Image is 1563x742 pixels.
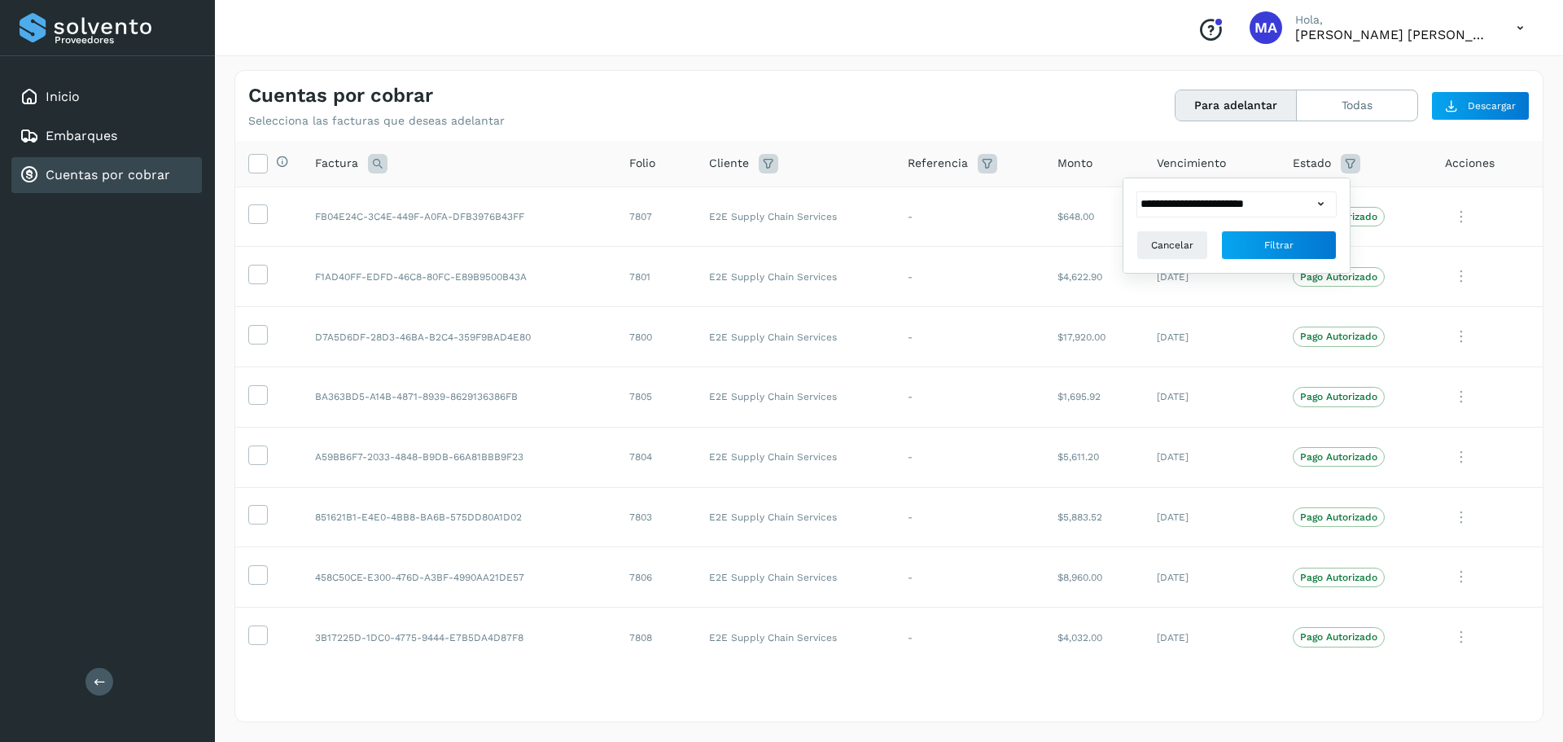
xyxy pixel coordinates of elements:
[1144,427,1280,487] td: [DATE]
[1295,27,1491,42] p: MIGUEL ANGEL HERRERA BATRES
[895,307,1044,367] td: -
[1300,572,1377,583] p: Pago Autorizado
[1044,187,1144,247] td: $648.00
[1300,631,1377,643] p: Pago Autorizado
[895,427,1044,487] td: -
[315,155,358,172] span: Factura
[616,307,696,367] td: 7800
[709,155,749,172] span: Cliente
[895,187,1044,247] td: -
[1300,391,1377,402] p: Pago Autorizado
[696,247,895,307] td: E2E Supply Chain Services
[302,487,616,547] td: 851621B1-E4E0-4BB8-BA6B-575DD80A1D02
[895,247,1044,307] td: -
[302,367,616,427] td: BA363BD5-A14B-4871-8939-8629136386FB
[696,307,895,367] td: E2E Supply Chain Services
[616,487,696,547] td: 7803
[248,84,433,108] h4: Cuentas por cobrar
[629,155,655,172] span: Folio
[1044,608,1144,668] td: $4,032.00
[895,487,1044,547] td: -
[696,367,895,427] td: E2E Supply Chain Services
[55,34,195,46] p: Proveedores
[696,487,895,547] td: E2E Supply Chain Services
[696,427,895,487] td: E2E Supply Chain Services
[1044,307,1144,367] td: $17,920.00
[1044,247,1144,307] td: $4,622.90
[1468,99,1516,113] span: Descargar
[1300,271,1377,283] p: Pago Autorizado
[11,157,202,193] div: Cuentas por cobrar
[1144,547,1280,608] td: [DATE]
[46,128,117,143] a: Embarques
[1144,487,1280,547] td: [DATE]
[1044,547,1144,608] td: $8,960.00
[1445,155,1495,172] span: Acciones
[616,367,696,427] td: 7805
[1293,155,1331,172] span: Estado
[11,118,202,154] div: Embarques
[1300,451,1377,463] p: Pago Autorizado
[1300,331,1377,342] p: Pago Autorizado
[895,367,1044,427] td: -
[1144,367,1280,427] td: [DATE]
[908,155,968,172] span: Referencia
[302,608,616,668] td: 3B17225D-1DC0-4775-9444-E7B5DA4D87F8
[1176,90,1297,121] button: Para adelantar
[1300,511,1377,523] p: Pago Autorizado
[302,247,616,307] td: F1AD40FF-EDFD-46C8-80FC-E89B9500B43A
[302,187,616,247] td: FB04E24C-3C4E-449F-A0FA-DFB3976B43FF
[616,247,696,307] td: 7801
[1057,155,1092,172] span: Monto
[248,114,505,128] p: Selecciona las facturas que deseas adelantar
[696,608,895,668] td: E2E Supply Chain Services
[302,307,616,367] td: D7A5D6DF-28D3-46BA-B2C4-359F9BAD4E80
[616,608,696,668] td: 7808
[696,187,895,247] td: E2E Supply Chain Services
[1144,307,1280,367] td: [DATE]
[1044,487,1144,547] td: $5,883.52
[1044,427,1144,487] td: $5,611.20
[302,547,616,608] td: 458C50CE-E300-476D-A3BF-4990AA21DE57
[1157,155,1226,172] span: Vencimiento
[1431,91,1530,121] button: Descargar
[1144,608,1280,668] td: [DATE]
[1297,90,1417,121] button: Todas
[1044,367,1144,427] td: $1,695.92
[11,79,202,115] div: Inicio
[616,187,696,247] td: 7807
[1144,247,1280,307] td: [DATE]
[302,427,616,487] td: A59BB6F7-2033-4848-B9DB-66A81BBB9F23
[46,89,80,104] a: Inicio
[1295,13,1491,27] p: Hola,
[895,547,1044,608] td: -
[895,608,1044,668] td: -
[616,427,696,487] td: 7804
[46,167,170,182] a: Cuentas por cobrar
[696,547,895,608] td: E2E Supply Chain Services
[616,547,696,608] td: 7806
